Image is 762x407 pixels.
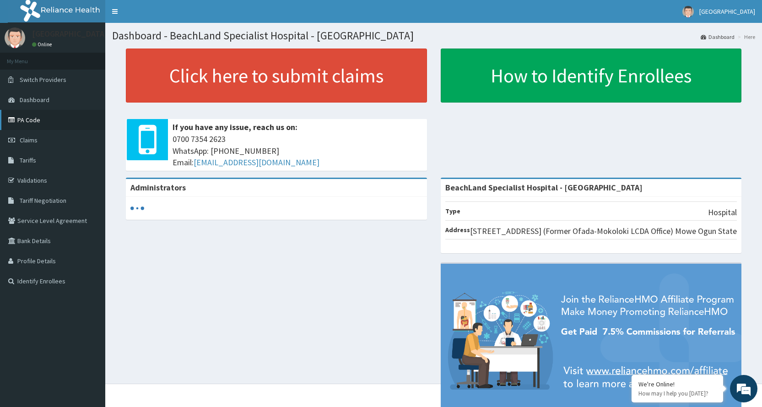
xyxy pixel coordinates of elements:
div: We're Online! [638,380,716,388]
p: [STREET_ADDRESS] (Former Ofada-Mokoloki LCDA Office) Mowe Ogun State [470,225,737,237]
a: Click here to submit claims [126,49,427,103]
span: Tariffs [20,156,36,164]
p: Hospital [708,206,737,218]
b: Address [445,226,470,234]
span: [GEOGRAPHIC_DATA] [699,7,755,16]
svg: audio-loading [130,201,144,215]
span: Claims [20,136,38,144]
span: 0700 7354 2623 WhatsApp: [PHONE_NUMBER] Email: [173,133,422,168]
p: [GEOGRAPHIC_DATA] [32,30,108,38]
a: How to Identify Enrollees [441,49,742,103]
span: Switch Providers [20,76,66,84]
b: Administrators [130,182,186,193]
strong: BeachLand Specialist Hospital - [GEOGRAPHIC_DATA] [445,182,643,193]
img: User Image [5,27,25,48]
span: Dashboard [20,96,49,104]
p: How may I help you today? [638,390,716,397]
b: If you have any issue, reach us on: [173,122,297,132]
li: Here [735,33,755,41]
a: [EMAIL_ADDRESS][DOMAIN_NAME] [194,157,319,168]
span: Tariff Negotiation [20,196,66,205]
b: Type [445,207,460,215]
a: Online [32,41,54,48]
img: User Image [682,6,694,17]
h1: Dashboard - BeachLand Specialist Hospital - [GEOGRAPHIC_DATA] [112,30,755,42]
a: Dashboard [701,33,735,41]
